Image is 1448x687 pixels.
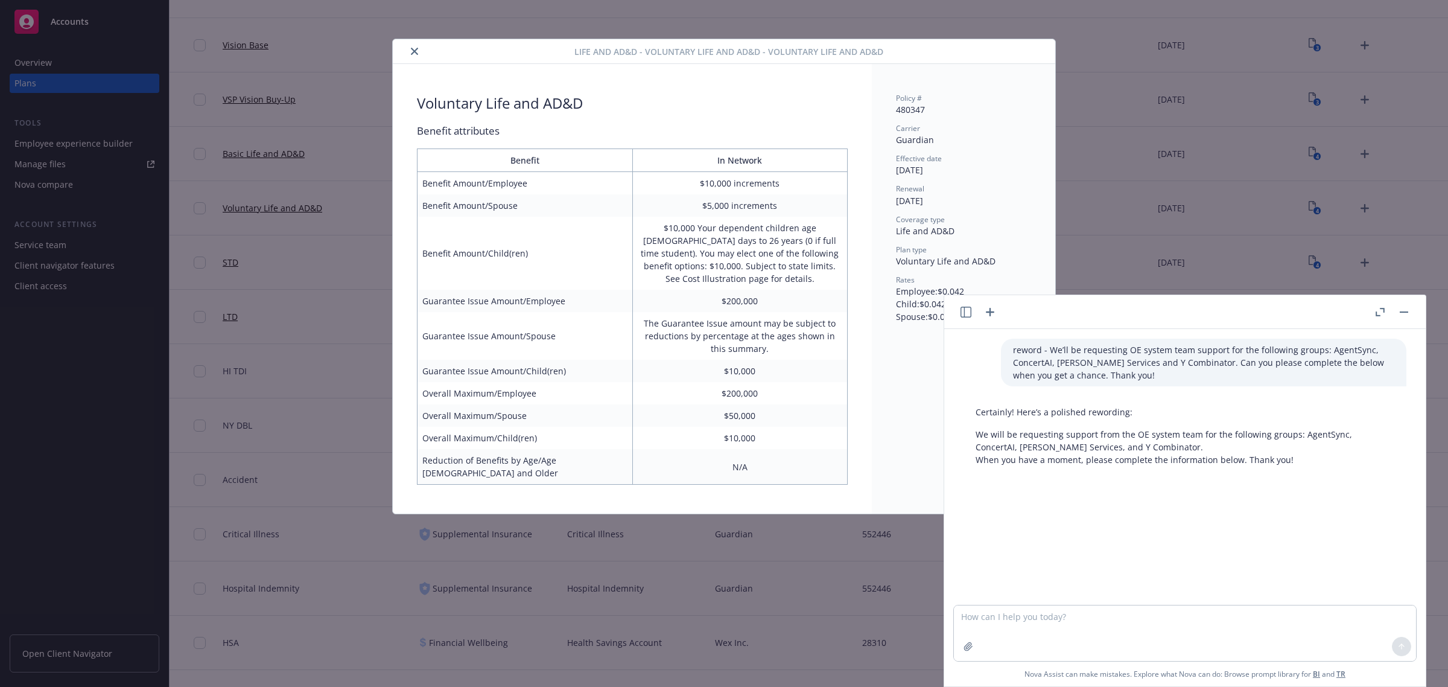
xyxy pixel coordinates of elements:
td: Overall Maximum/Child(ren) [418,427,633,449]
p: reword - We’ll be requesting OE system team support for the following groups: AgentSync, ConcertA... [1013,343,1394,382]
td: Reduction of Benefits by Age/Age [DEMOGRAPHIC_DATA] and Older [418,449,633,485]
span: Renewal [896,184,924,194]
td: $200,000 [632,290,848,312]
td: $10,000 Your dependent children age [DEMOGRAPHIC_DATA] days to 26 years (0 if full time student).... [632,217,848,290]
td: The Guarantee Issue amount may be subject to reductions by percentage at the ages shown in this s... [632,312,848,360]
button: close [407,44,422,59]
span: Plan type [896,244,927,255]
td: $10,000 increments [632,172,848,195]
div: Life and AD&D [896,225,1031,237]
div: Spouse : $0.042 [896,310,1031,323]
td: $200,000 [632,382,848,404]
td: $10,000 [632,427,848,449]
span: Rates [896,275,915,285]
td: Benefit Amount/Spouse [418,194,633,217]
span: Effective date [896,153,942,164]
span: Nova Assist can make mistakes. Explore what Nova can do: Browse prompt library for and [949,662,1421,686]
div: [DATE] [896,164,1031,176]
span: Carrier [896,123,920,133]
div: [DATE] [896,194,1031,207]
td: Guarantee Issue Amount/Spouse [418,312,633,360]
td: Benefit Amount/Child(ren) [418,217,633,290]
div: Voluntary Life and AD&D [417,93,583,113]
th: In Network [632,149,848,172]
span: Life and AD&D - Voluntary Life and AD&D - Voluntary Life and AD&D [574,45,883,58]
div: Voluntary Life and AD&D [896,255,1031,267]
td: $50,000 [632,404,848,427]
span: Policy # [896,93,922,103]
td: Overall Maximum/Employee [418,382,633,404]
div: Guardian [896,133,1031,146]
div: 480347 [896,103,1031,116]
td: Overall Maximum/Spouse [418,404,633,427]
td: $10,000 [632,360,848,382]
td: $5,000 increments [632,194,848,217]
div: Benefit attributes [417,123,848,139]
th: Benefit [418,149,633,172]
div: Child : $0.042 [896,298,1031,310]
td: Benefit Amount/Employee [418,172,633,195]
p: Certainly! Here’s a polished rewording: [976,406,1394,418]
p: We will be requesting support from the OE system team for the following groups: AgentSync, Concer... [976,428,1394,466]
td: Guarantee Issue Amount/Employee [418,290,633,312]
a: BI [1313,669,1320,679]
span: Coverage type [896,214,945,225]
div: Employee : $0.042 [896,285,1031,298]
td: N/A [632,449,848,485]
td: Guarantee Issue Amount/Child(ren) [418,360,633,382]
a: TR [1336,669,1345,679]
